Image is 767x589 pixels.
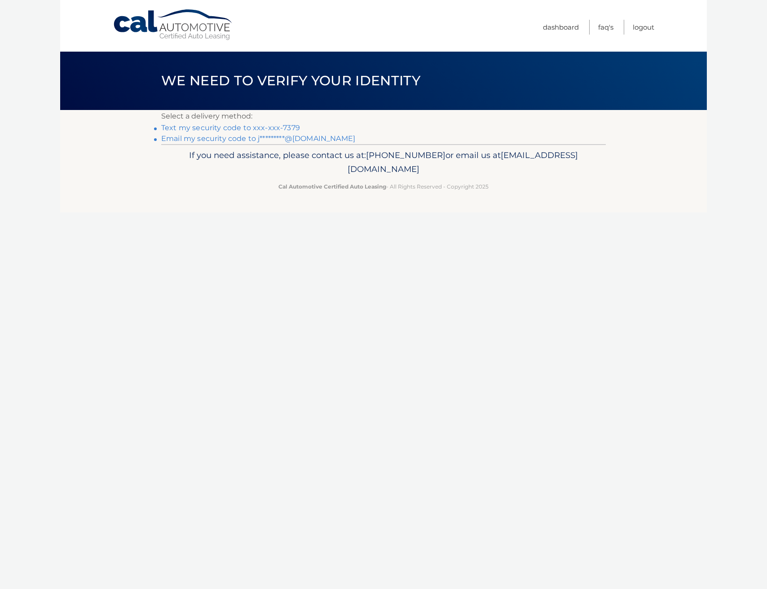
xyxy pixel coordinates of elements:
[161,134,355,143] a: Email my security code to j*********@[DOMAIN_NAME]
[598,20,613,35] a: FAQ's
[633,20,654,35] a: Logout
[161,123,300,132] a: Text my security code to xxx-xxx-7379
[161,72,420,89] span: We need to verify your identity
[278,183,386,190] strong: Cal Automotive Certified Auto Leasing
[161,110,606,123] p: Select a delivery method:
[167,182,600,191] p: - All Rights Reserved - Copyright 2025
[543,20,579,35] a: Dashboard
[167,148,600,177] p: If you need assistance, please contact us at: or email us at
[113,9,234,41] a: Cal Automotive
[366,150,445,160] span: [PHONE_NUMBER]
